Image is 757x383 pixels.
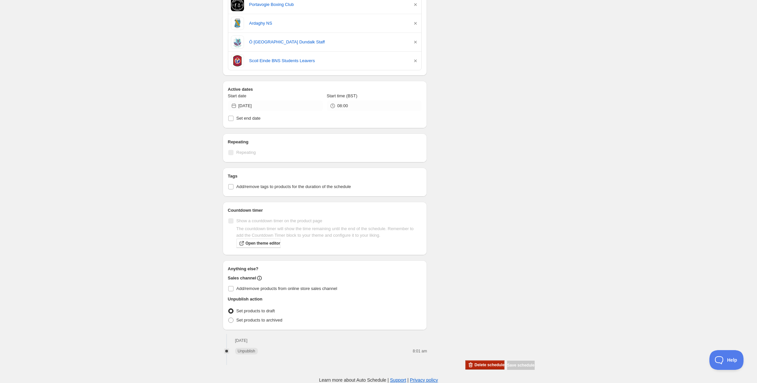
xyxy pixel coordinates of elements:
a: Privacy policy [410,377,438,383]
iframe: Toggle Customer Support [709,350,744,370]
h2: Repeating [228,139,422,145]
span: Open theme editor [246,241,280,246]
a: Portavogie Boxing Club [249,1,407,8]
h2: Sales channel [228,275,256,281]
a: Ó [GEOGRAPHIC_DATA] Dundalk Staff [249,39,407,45]
span: Show a countdown timer on the product page [236,218,323,223]
span: Unpublish [238,348,255,354]
h2: [DATE] [235,338,395,343]
h2: Countdown timer [228,207,422,214]
h2: Tags [228,173,422,180]
span: Set products to archived [236,318,282,323]
span: Start date [228,93,246,98]
p: The countdown timer will show the time remaining until the end of the schedule. Remember to add t... [236,226,422,239]
button: Delete schedule [465,360,504,370]
span: Set end date [236,116,261,121]
h2: Active dates [228,86,422,93]
a: Open theme editor [236,239,280,248]
p: 8:01 am [397,348,427,354]
h2: Unpublish action [228,296,262,302]
span: Delete schedule [475,362,504,368]
span: Add/remove tags to products for the duration of the schedule [236,184,351,189]
a: Scoil Einde BNS Students Leavers [249,58,407,64]
span: Add/remove products from online store sales channel [236,286,337,291]
a: Support [390,377,406,383]
span: Start time (BST) [327,93,357,98]
a: Ardaghy NS [249,20,407,27]
h2: Anything else? [228,266,422,272]
span: Set products to draft [236,308,275,313]
span: Repeating [236,150,256,155]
